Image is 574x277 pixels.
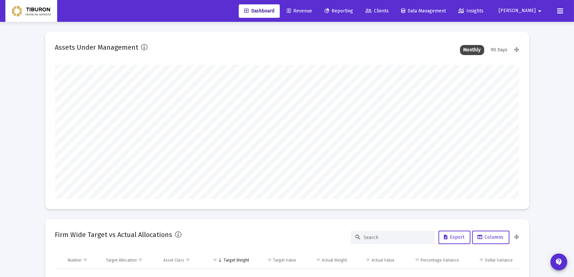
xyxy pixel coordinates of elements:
[555,258,563,266] mat-icon: contact_support
[472,231,509,244] button: Columns
[360,4,394,18] a: Clients
[163,258,184,263] div: Asset Class
[396,4,451,18] a: Data Management
[287,8,312,14] span: Revenue
[55,42,139,53] h2: Assets Under Management
[324,8,353,14] span: Reporting
[267,258,272,263] span: Show filter options for column 'Target Value'
[244,8,274,14] span: Dashboard
[301,252,351,268] td: Column Actual Weight
[224,258,249,263] div: Target Weight
[352,252,399,268] td: Column Actual Value
[478,234,504,240] span: Columns
[203,252,254,268] td: Column Target Weight
[479,258,484,263] span: Show filter options for column 'Dollar Variance'
[536,4,544,18] mat-icon: arrow_drop_down
[159,252,203,268] td: Column Asset Class
[458,8,484,14] span: Insights
[273,258,296,263] div: Target Value
[83,258,88,263] span: Show filter options for column 'Number'
[101,252,159,268] td: Column Target Allocation
[366,258,371,263] span: Show filter options for column 'Actual Value'
[319,4,358,18] a: Reporting
[415,258,420,263] span: Show filter options for column 'Percentage Variance'
[499,8,536,14] span: [PERSON_NAME]
[401,8,446,14] span: Data Management
[453,4,489,18] a: Insights
[316,258,321,263] span: Show filter options for column 'Actual Weight'
[185,258,190,263] span: Show filter options for column 'Asset Class'
[55,229,173,240] h2: Firm Wide Target vs Actual Allocations
[438,231,470,244] button: Export
[239,4,280,18] a: Dashboard
[364,235,430,240] input: Search
[372,258,394,263] div: Actual Value
[460,45,484,55] div: Monthly
[138,258,143,263] span: Show filter options for column 'Target Allocation'
[254,252,301,268] td: Column Target Value
[68,258,82,263] div: Number
[10,4,52,18] img: Dashboard
[488,45,511,55] div: 90 Days
[464,252,519,268] td: Column Dollar Variance
[485,258,513,263] div: Dollar Variance
[281,4,317,18] a: Revenue
[106,258,137,263] div: Target Allocation
[399,252,464,268] td: Column Percentage Variance
[63,252,102,268] td: Column Number
[421,258,459,263] div: Percentage Variance
[491,4,552,17] button: [PERSON_NAME]
[366,8,389,14] span: Clients
[322,258,347,263] div: Actual Weight
[444,234,465,240] span: Export
[213,258,218,263] span: Show filter options for column 'Target Weight'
